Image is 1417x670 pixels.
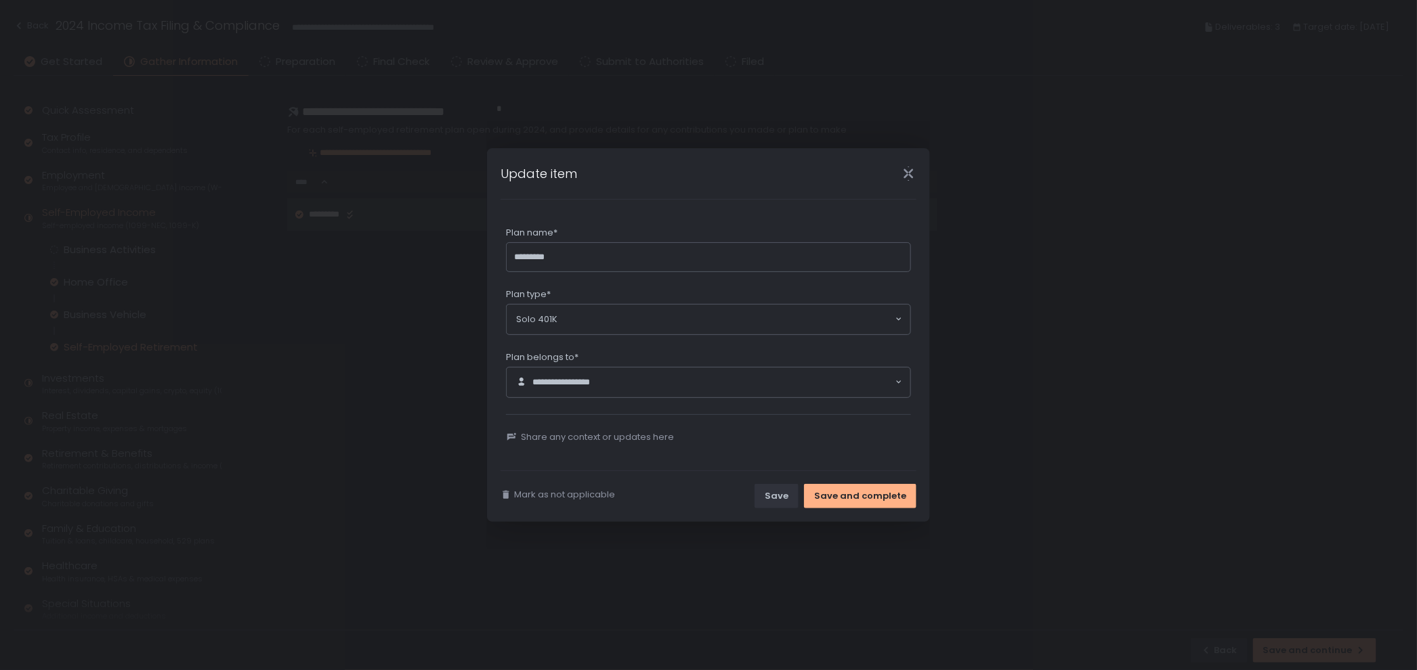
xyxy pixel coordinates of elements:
[506,227,557,239] span: Plan name*
[507,367,910,397] div: Search for option
[501,489,615,501] button: Mark as not applicable
[507,305,910,334] div: Search for option
[600,376,894,389] input: Search for option
[557,313,894,326] input: Search for option
[887,166,930,181] div: Close
[514,489,615,501] span: Mark as not applicable
[814,490,906,502] div: Save and complete
[765,490,788,502] div: Save
[755,484,799,508] button: Save
[501,164,577,183] h1: Update item
[516,313,557,326] span: Solo 401K
[804,484,916,508] button: Save and complete
[506,351,578,363] span: Plan belongs to*
[506,288,551,300] span: Plan type*
[521,431,674,443] span: Share any context or updates here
